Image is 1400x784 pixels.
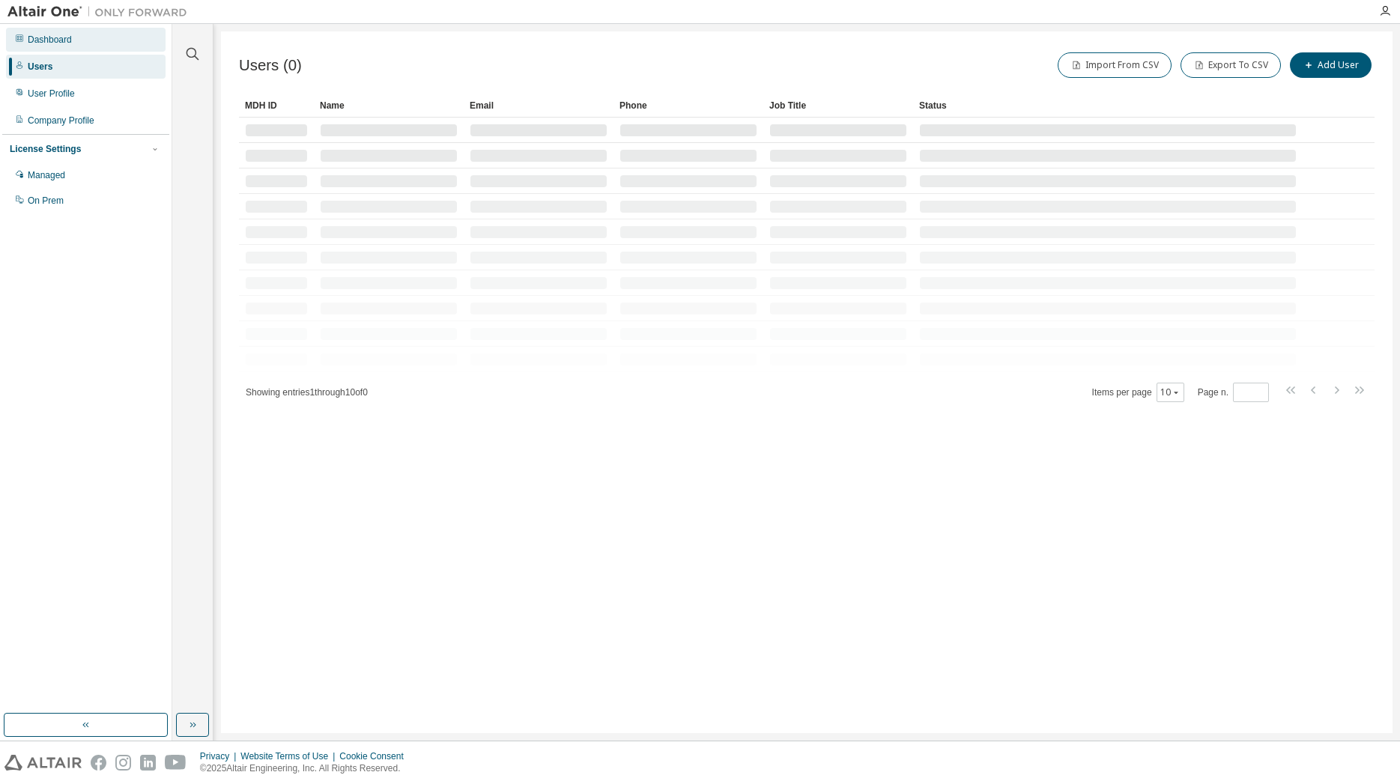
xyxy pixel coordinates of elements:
[115,755,131,771] img: instagram.svg
[320,94,458,118] div: Name
[769,94,907,118] div: Job Title
[1198,383,1269,402] span: Page n.
[28,88,75,100] div: User Profile
[1058,52,1172,78] button: Import From CSV
[919,94,1297,118] div: Status
[7,4,195,19] img: Altair One
[246,387,368,398] span: Showing entries 1 through 10 of 0
[165,755,187,771] img: youtube.svg
[339,750,412,762] div: Cookie Consent
[245,94,308,118] div: MDH ID
[1181,52,1281,78] button: Export To CSV
[4,755,82,771] img: altair_logo.svg
[240,750,339,762] div: Website Terms of Use
[28,34,72,46] div: Dashboard
[200,750,240,762] div: Privacy
[28,115,94,127] div: Company Profile
[10,143,81,155] div: License Settings
[1160,386,1181,398] button: 10
[140,755,156,771] img: linkedin.svg
[28,195,64,207] div: On Prem
[28,169,65,181] div: Managed
[470,94,607,118] div: Email
[619,94,757,118] div: Phone
[1290,52,1372,78] button: Add User
[239,57,302,74] span: Users (0)
[91,755,106,771] img: facebook.svg
[28,61,52,73] div: Users
[1092,383,1184,402] span: Items per page
[200,762,413,775] p: © 2025 Altair Engineering, Inc. All Rights Reserved.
